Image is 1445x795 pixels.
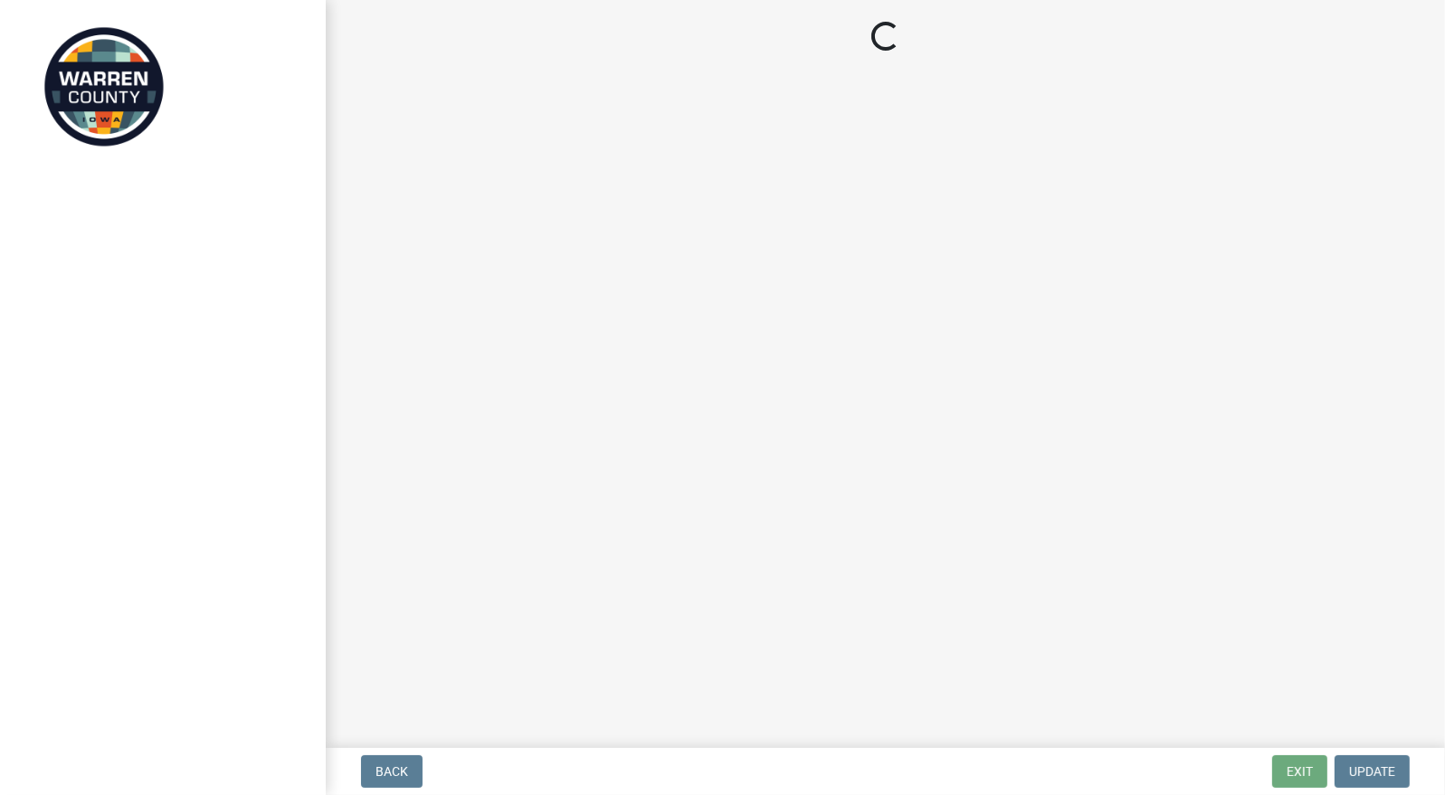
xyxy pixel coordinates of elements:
span: Back [376,764,408,779]
button: Back [361,755,423,788]
span: Update [1349,764,1395,779]
button: Update [1335,755,1410,788]
button: Exit [1272,755,1327,788]
img: Warren County, Iowa [36,19,172,155]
